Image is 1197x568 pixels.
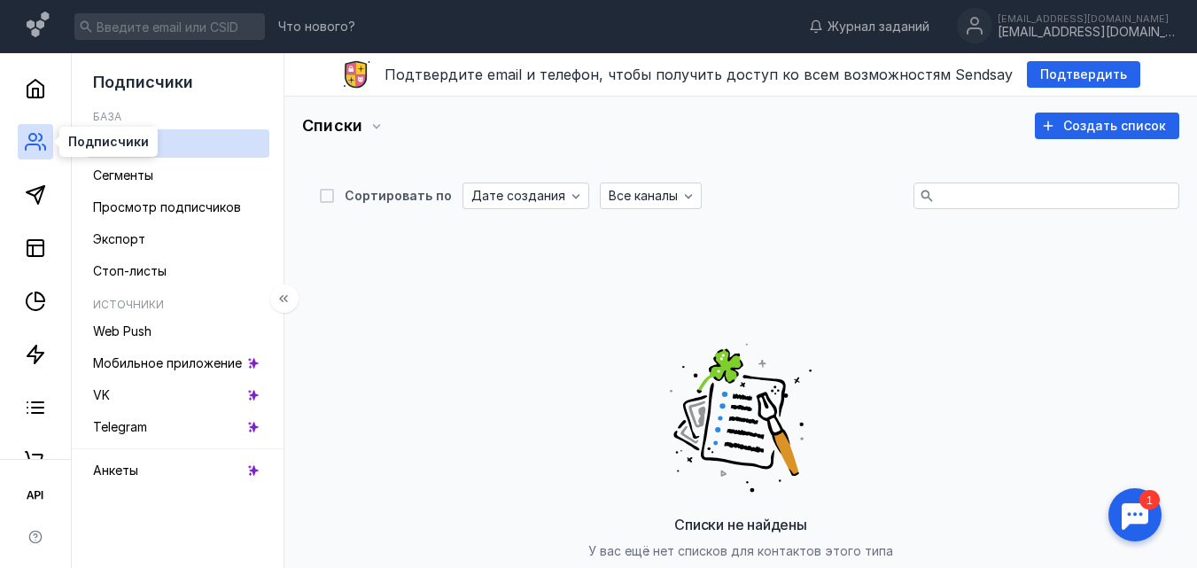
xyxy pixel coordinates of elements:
a: Мобильное приложение [86,349,269,377]
span: Мобильное приложение [93,355,242,370]
div: 1 [40,11,60,30]
span: Подписчики [93,73,193,91]
h5: База [93,110,121,123]
button: Создать список [1035,113,1179,139]
a: Списки [86,129,269,158]
span: Подтвердите email и телефон, чтобы получить доступ ко всем возможностям Sendsay [385,66,1013,83]
span: Что нового? [278,20,355,33]
a: Анкеты [86,456,269,485]
a: Просмотр подписчиков [86,193,269,222]
span: Telegram [93,419,147,434]
span: Экспорт [93,231,145,246]
h5: Источники [93,298,164,311]
button: Дате создания [462,183,589,209]
span: Web Push [93,323,152,338]
a: VK [86,381,269,409]
span: У вас ещё нет списков для контактов этого типа [588,543,893,558]
a: Журнал заданий [800,18,938,35]
span: Стоп-листы [93,263,167,278]
button: Подтвердить [1027,61,1140,88]
a: Экспорт [86,225,269,253]
div: [EMAIL_ADDRESS][DOMAIN_NAME] [998,13,1175,24]
a: Стоп-листы [86,257,269,285]
span: Анкеты [93,463,138,478]
a: Web Push [86,317,269,346]
a: Что нового? [269,20,364,33]
span: Все каналы [609,189,678,204]
div: Сортировать по [345,190,452,202]
span: VK [93,387,110,402]
a: Telegram [86,413,269,441]
span: Подписчики [68,136,149,148]
a: Сегменты [86,161,269,190]
span: Просмотр подписчиков [93,199,241,214]
span: Подтвердить [1040,67,1127,82]
span: Журнал заданий [828,18,929,35]
span: Создать список [1063,119,1166,134]
input: Введите email или CSID [74,13,265,40]
button: Все каналы [600,183,702,209]
span: Списки [302,116,362,136]
span: Списки не найдены [674,516,807,533]
span: Сегменты [93,167,153,183]
div: [EMAIL_ADDRESS][DOMAIN_NAME] [998,25,1175,40]
span: Дате создания [471,189,565,204]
